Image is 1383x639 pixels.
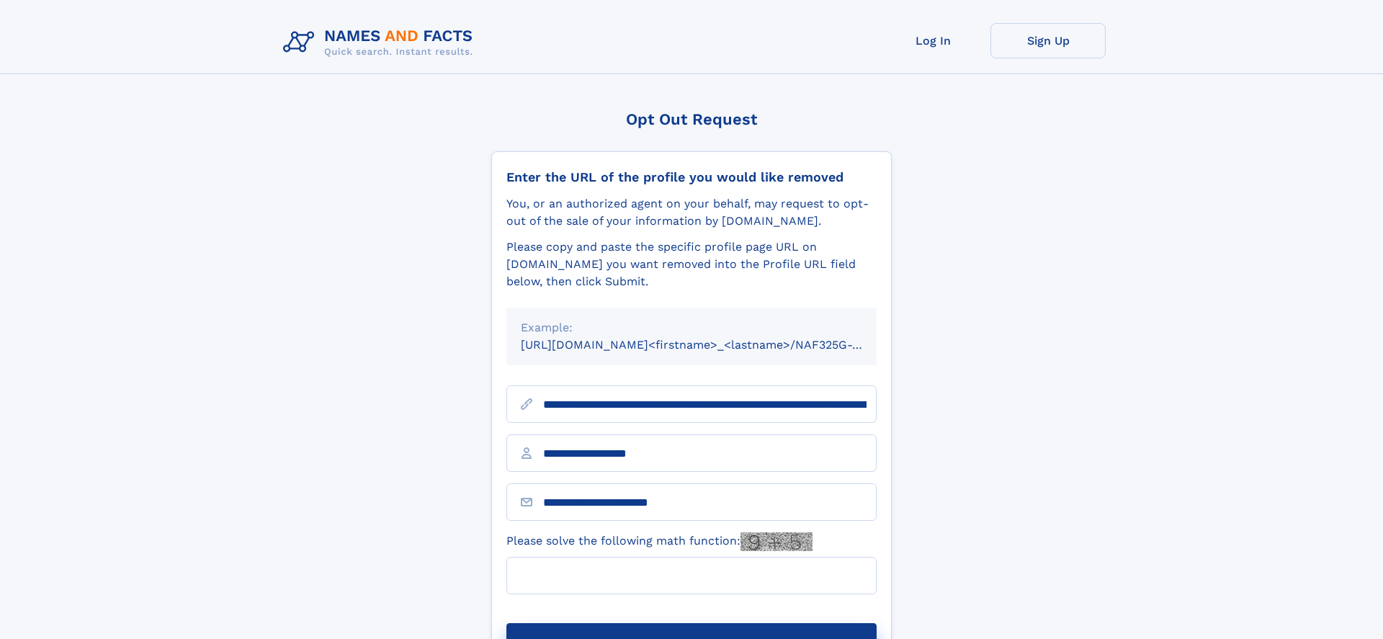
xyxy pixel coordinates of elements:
div: Enter the URL of the profile you would like removed [506,169,877,185]
a: Sign Up [990,23,1106,58]
div: Example: [521,319,862,336]
label: Please solve the following math function: [506,532,813,551]
a: Log In [875,23,990,58]
div: Opt Out Request [491,110,892,128]
small: [URL][DOMAIN_NAME]<firstname>_<lastname>/NAF325G-xxxxxxxx [521,338,904,352]
img: Logo Names and Facts [277,23,485,62]
div: Please copy and paste the specific profile page URL on [DOMAIN_NAME] you want removed into the Pr... [506,238,877,290]
div: You, or an authorized agent on your behalf, may request to opt-out of the sale of your informatio... [506,195,877,230]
